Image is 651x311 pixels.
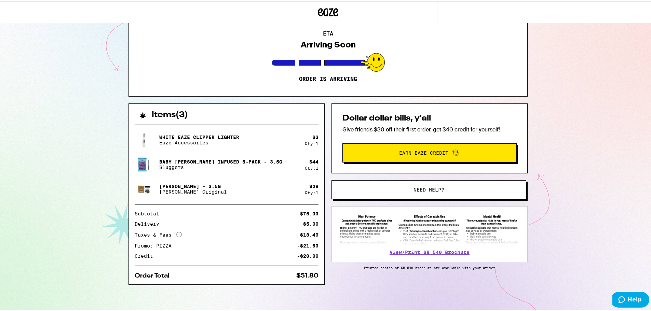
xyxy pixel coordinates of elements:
[305,189,318,194] div: Qty: 1
[159,163,282,169] p: Sluggers
[159,188,227,193] p: [PERSON_NAME] Original
[135,220,164,225] div: Delivery
[159,182,227,188] p: [PERSON_NAME] - 3.5g
[296,271,318,278] div: $51.80
[300,231,318,236] div: $18.40
[135,242,176,247] div: Promo: PIZZA
[305,165,318,169] div: Qty: 1
[305,140,318,144] div: Qty: 1
[331,264,528,268] p: Printed copies of SB-540 brochure are available with your driver
[309,182,318,188] div: $ 28
[159,133,239,139] p: White Eaze Clipper Lighter
[342,125,517,132] p: Give friends $30 off their first order, get $40 credit for yourself!
[159,158,282,163] p: Baby [PERSON_NAME] Infused 5-pack - 3.5g
[331,179,526,198] button: Need help?
[135,252,158,257] div: Credit
[135,230,182,237] div: Taxes & Fees
[297,252,318,257] div: -$20.00
[612,291,649,308] iframe: Opens a widget where you can find more information
[339,212,520,244] img: SB 540 Brochure preview
[135,178,154,197] img: Henry's Original - King Louis XIII - 3.5g
[399,149,448,154] span: Earn Eaze Credit
[323,30,333,35] h2: ETA
[342,113,517,121] h2: Dollar dollar bills, y'all
[390,248,470,254] a: View/Print SB 540 Brochure
[135,271,174,278] div: Order Total
[299,74,357,81] p: Order is arriving
[312,133,318,139] div: $ 3
[135,210,164,215] div: Subtotal
[301,39,356,48] div: Arriving Soon
[297,242,318,247] div: -$21.60
[413,186,444,191] span: Need help?
[300,210,318,215] div: $75.00
[152,110,188,118] h2: Items ( 3 )
[342,142,517,161] button: Earn Eaze Credit
[303,220,318,225] div: $5.00
[135,154,154,173] img: Sluggers - Baby Griselda Infused 5-pack - 3.5g
[135,129,154,148] img: Eaze Accessories - White Eaze Clipper Lighter
[309,158,318,163] div: $ 44
[159,139,239,144] p: Eaze Accessories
